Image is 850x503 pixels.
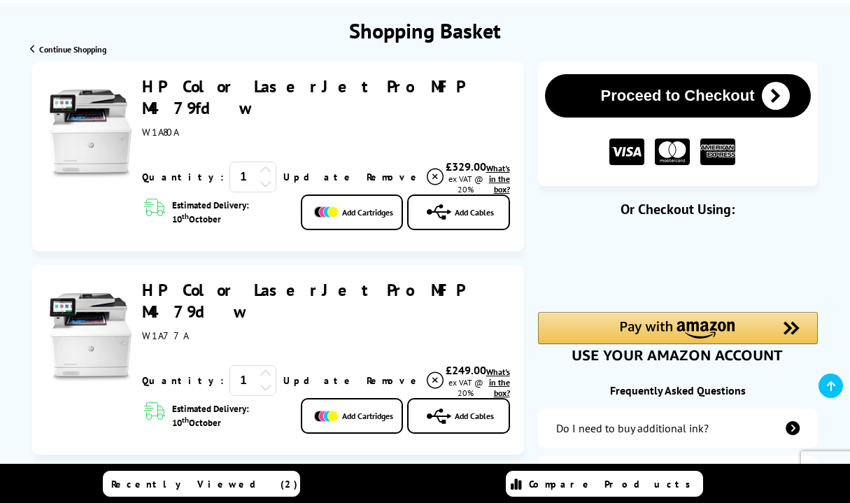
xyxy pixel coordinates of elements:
[538,200,818,218] div: Or Checkout Using:
[455,207,494,218] span: Add Cables
[46,90,134,178] img: HP Color LaserJet Pro MFP M479fdw
[172,199,287,225] span: Estimated Delivery: 10 October
[455,411,494,421] span: Add Cables
[538,312,818,361] div: Amazon Pay - Use your Amazon account
[182,211,189,221] sup: th
[46,293,134,381] img: HP Color LaserJet Pro MFP M479dw
[486,367,510,398] a: lnk_inthebox
[367,370,446,391] a: Delete item from your basket
[39,44,106,55] span: Continue Shopping
[655,139,690,166] img: MASTER CARD
[538,241,818,288] iframe: PayPal
[142,374,224,387] span: Quantity:
[700,139,735,166] img: American Express
[367,167,446,187] a: Delete item from your basket
[111,478,298,490] span: Recently Viewed (2)
[314,411,339,422] img: Add Cartridges
[448,377,483,398] span: ex VAT @ 20%
[486,163,510,194] a: lnk_inthebox
[609,139,644,166] img: VISA
[342,411,393,421] span: Add Cartridges
[314,206,339,218] img: Add Cartridges
[486,367,510,398] span: What's in the box?
[342,207,393,218] span: Add Cartridges
[103,471,300,497] a: Recently Viewed (2)
[506,471,703,497] a: Compare Products
[30,44,106,55] a: Continue Shopping
[538,409,818,448] a: additional-ink
[349,17,501,44] h1: Shopping Basket
[446,363,486,377] div: £249.00
[142,330,188,342] span: W1A77A
[556,421,709,435] div: Do I need to buy additional ink?
[538,456,818,495] a: items-arrive
[545,74,811,118] button: Proceed to Checkout
[367,374,422,387] span: Remove
[283,171,355,183] a: Update
[446,160,486,173] div: £329.00
[538,383,818,397] div: Frequently Asked Questions
[448,173,483,194] span: ex VAT @ 20%
[283,374,355,387] a: Update
[172,403,287,429] span: Estimated Delivery: 10 October
[182,415,189,425] sup: th
[142,279,463,323] a: HP Color LaserJet Pro MFP M479dw
[486,163,510,194] span: What's in the box?
[142,76,463,119] a: HP Color LaserJet Pro MFP M479fdw
[529,478,698,490] span: Compare Products
[142,171,224,183] span: Quantity:
[367,171,422,183] span: Remove
[142,126,178,139] span: W1A80A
